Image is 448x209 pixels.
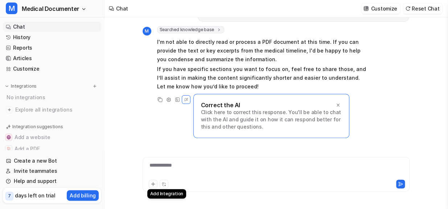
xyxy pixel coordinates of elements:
a: History [3,32,101,42]
p: Integration suggestions [12,124,63,130]
p: Correct the AI [201,101,240,109]
button: Add a websiteAdd a website [3,131,101,143]
p: Customize [371,5,397,12]
a: Explore all integrations [3,105,101,115]
img: explore all integrations [6,106,13,113]
img: Add a PDF [7,147,11,151]
img: menu_add.svg [92,84,97,89]
span: M [143,27,151,35]
p: If you have specific sections you want to focus on, feel free to share those, and I’ll assist in ... [157,65,369,91]
a: Create a new Bot [3,156,101,166]
span: Searched knowledge base [157,26,224,33]
p: Integrations [11,83,37,89]
img: reset [405,6,410,11]
p: Click here to correct this response. You'll be able to chat with the AI and guide it on how it ca... [201,109,342,130]
button: Integrations [3,83,39,90]
button: Add billing [67,190,99,201]
button: Customize [361,3,400,14]
img: customize [363,6,369,11]
a: Articles [3,53,101,63]
span: M [6,3,17,14]
a: Chat [3,22,101,32]
img: expand menu [4,84,9,89]
button: Reset Chat [403,3,442,14]
div: Add Integration [147,189,186,198]
a: Help and support [3,176,101,186]
div: No integrations [4,91,101,103]
button: Add a PDFAdd a PDF [3,143,101,155]
a: Customize [3,64,101,74]
span: Explore all integrations [15,104,98,116]
span: Medical Documenter [22,4,79,14]
p: 7 [8,193,11,199]
a: Reports [3,43,101,53]
a: Invite teammates [3,166,101,176]
p: Add billing [70,192,96,199]
p: I'm not able to directly read or process a PDF document at this time. If you can provide the text... [157,38,369,64]
div: Chat [116,5,128,12]
p: days left on trial [15,192,56,199]
img: Add a website [7,135,11,139]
